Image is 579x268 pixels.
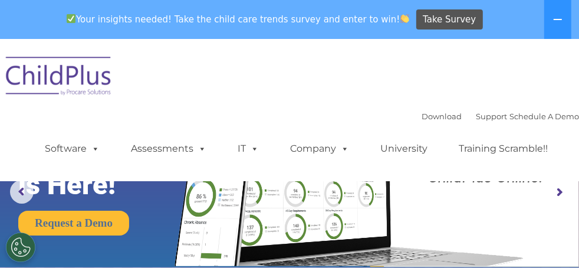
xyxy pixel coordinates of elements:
[400,14,409,23] img: 👏
[422,112,579,121] font: |
[278,137,361,161] a: Company
[369,137,439,161] a: University
[423,9,476,30] span: Take Survey
[476,112,507,121] a: Support
[447,137,560,161] a: Training Scramble!!
[61,8,414,31] span: Your insights needed! Take the child care trends survey and enter to win!
[6,233,35,262] button: Cookies Settings
[416,9,483,30] a: Take Survey
[67,14,75,23] img: ✅
[33,137,111,161] a: Software
[509,112,579,121] a: Schedule A Demo
[400,111,571,185] rs-layer: Boost your productivity and streamline your success in ChildPlus Online!
[119,137,218,161] a: Assessments
[422,112,462,121] a: Download
[226,137,271,161] a: IT
[18,211,129,236] a: Request a Demo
